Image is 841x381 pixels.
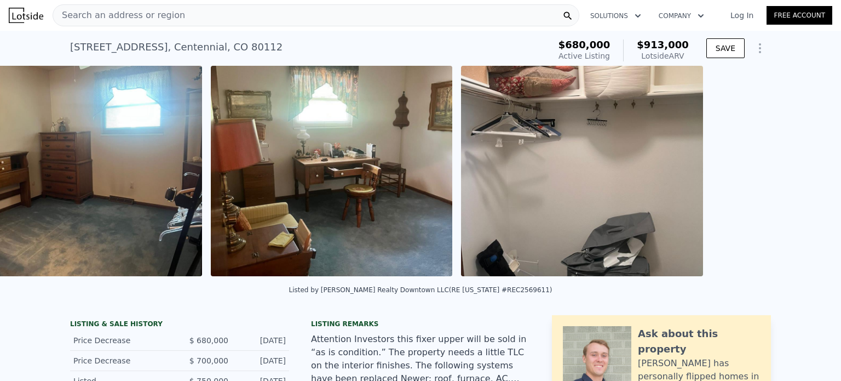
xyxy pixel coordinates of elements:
[637,39,689,50] span: $913,000
[767,6,832,25] a: Free Account
[638,326,760,357] div: Ask about this property
[73,335,171,346] div: Price Decrease
[581,6,650,26] button: Solutions
[189,336,228,345] span: $ 680,000
[237,355,286,366] div: [DATE]
[53,9,185,22] span: Search an address or region
[70,39,283,55] div: [STREET_ADDRESS] , Centennial , CO 80112
[650,6,713,26] button: Company
[70,320,289,331] div: LISTING & SALE HISTORY
[289,286,552,294] div: Listed by [PERSON_NAME] Realty Downtown LLC (RE [US_STATE] #REC2569611)
[461,66,703,276] img: Sale: 167701770 Parcel: 5276389
[706,38,745,58] button: SAVE
[558,39,610,50] span: $680,000
[189,356,228,365] span: $ 700,000
[558,52,610,60] span: Active Listing
[211,66,453,276] img: Sale: 167701770 Parcel: 5276389
[749,37,771,59] button: Show Options
[311,320,530,328] div: Listing remarks
[73,355,171,366] div: Price Decrease
[9,8,43,23] img: Lotside
[237,335,286,346] div: [DATE]
[717,10,767,21] a: Log In
[637,50,689,61] div: Lotside ARV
